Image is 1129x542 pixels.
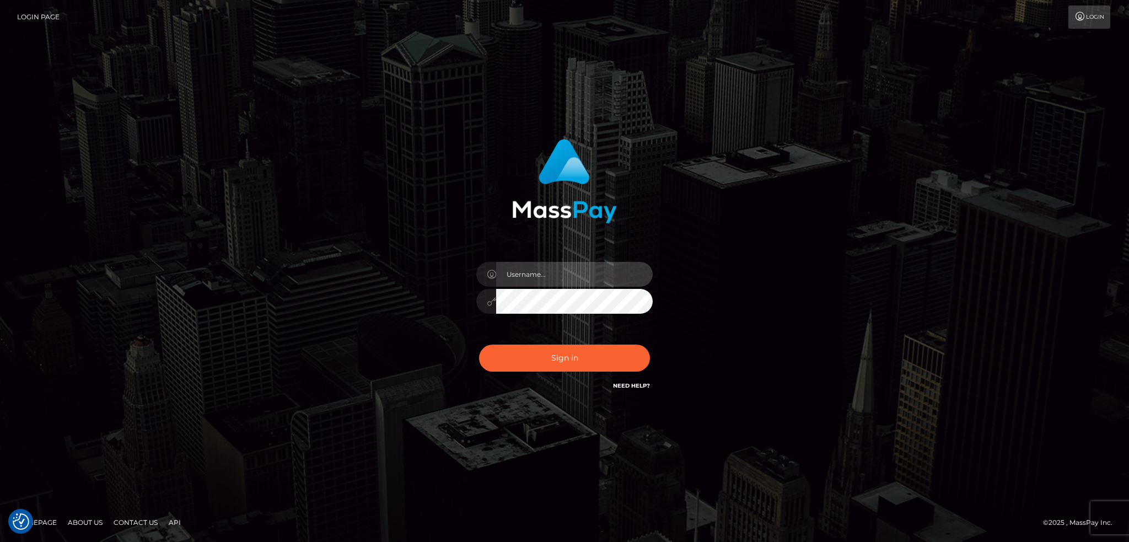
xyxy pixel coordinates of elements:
div: © 2025 , MassPay Inc. [1043,517,1121,529]
img: Revisit consent button [13,513,29,530]
a: API [164,514,185,531]
a: Need Help? [613,382,650,389]
a: Homepage [12,514,61,531]
a: About Us [63,514,107,531]
a: Login [1068,6,1110,29]
input: Username... [496,262,653,287]
img: MassPay Login [512,139,617,223]
a: Login Page [17,6,60,29]
button: Consent Preferences [13,513,29,530]
a: Contact Us [109,514,162,531]
button: Sign in [479,345,650,372]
